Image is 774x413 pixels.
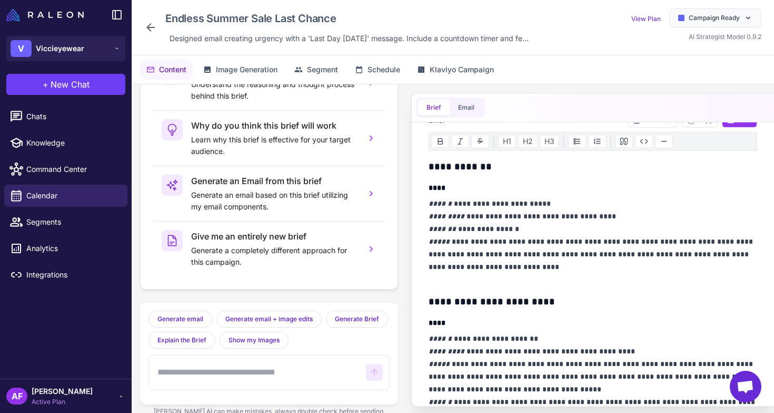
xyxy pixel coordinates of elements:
a: Calendar [4,185,127,207]
p: Generate an email based on this brief utilizing my email components. [191,189,358,213]
span: Segments [26,216,119,228]
div: AF [6,388,27,405]
h3: Give me an entirely new brief [191,230,358,243]
button: Email [450,100,483,116]
span: Show my Images [229,335,280,345]
a: Integrations [4,264,127,286]
span: Designed email creating urgency with a 'Last Day [DATE]' message. Include a countdown timer and f... [170,33,529,44]
a: Command Center [4,158,127,180]
span: Active Plan [32,397,93,407]
button: Generate email + image edits [216,311,322,328]
div: Click to edit description [165,31,533,46]
span: Klaviyo Campaign [430,64,494,75]
span: AI Strategist Model 0.9.2 [689,33,761,41]
div: V [11,40,32,57]
img: Raleon Logo [6,8,84,21]
p: Understand the reasoning and thought process behind this brief. [191,79,358,102]
p: Learn why this brief is effective for your target audience. [191,134,358,157]
span: Chats [26,111,119,122]
span: Generate email + image edits [225,314,313,324]
span: Image Generation [216,64,277,75]
button: VViccieyewear [6,36,125,61]
a: Open chat [730,371,761,402]
button: Image Generation [197,60,284,80]
button: Klaviyo Campaign [411,60,500,80]
button: H3 [540,135,559,148]
span: New Chat [51,78,90,91]
button: H1 [498,135,516,148]
button: Generate Brief [326,311,388,328]
span: Campaign Ready [689,13,740,23]
h3: Why do you think this brief will work [191,119,358,132]
span: Generate email [157,314,203,324]
span: Calendar [26,190,119,201]
a: Segments [4,211,127,233]
button: Brief [418,100,450,116]
button: +New Chat [6,74,125,95]
span: [PERSON_NAME] [32,386,93,397]
div: Click to edit campaign name [161,8,533,28]
span: Knowledge [26,137,119,149]
h3: Generate an Email from this brief [191,175,358,187]
a: Chats [4,105,127,128]
button: Schedule [349,60,406,80]
span: Segment [307,64,338,75]
a: Knowledge [4,132,127,154]
button: Explain the Brief [148,332,215,349]
span: Integrations [26,269,119,281]
span: Generate Brief [335,314,379,324]
button: Show my Images [220,332,289,349]
a: View Plan [631,15,661,23]
button: Generate email [148,311,212,328]
span: Analytics [26,243,119,254]
span: Command Center [26,164,119,175]
span: + [43,78,48,91]
span: Schedule [368,64,400,75]
a: Analytics [4,237,127,260]
button: Segment [288,60,344,80]
button: Content [140,60,193,80]
p: Generate a completely different approach for this campaign. [191,245,358,268]
span: Explain the Brief [157,335,206,345]
span: Content [159,64,186,75]
button: H2 [518,135,538,148]
span: Viccieyewear [36,43,84,54]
